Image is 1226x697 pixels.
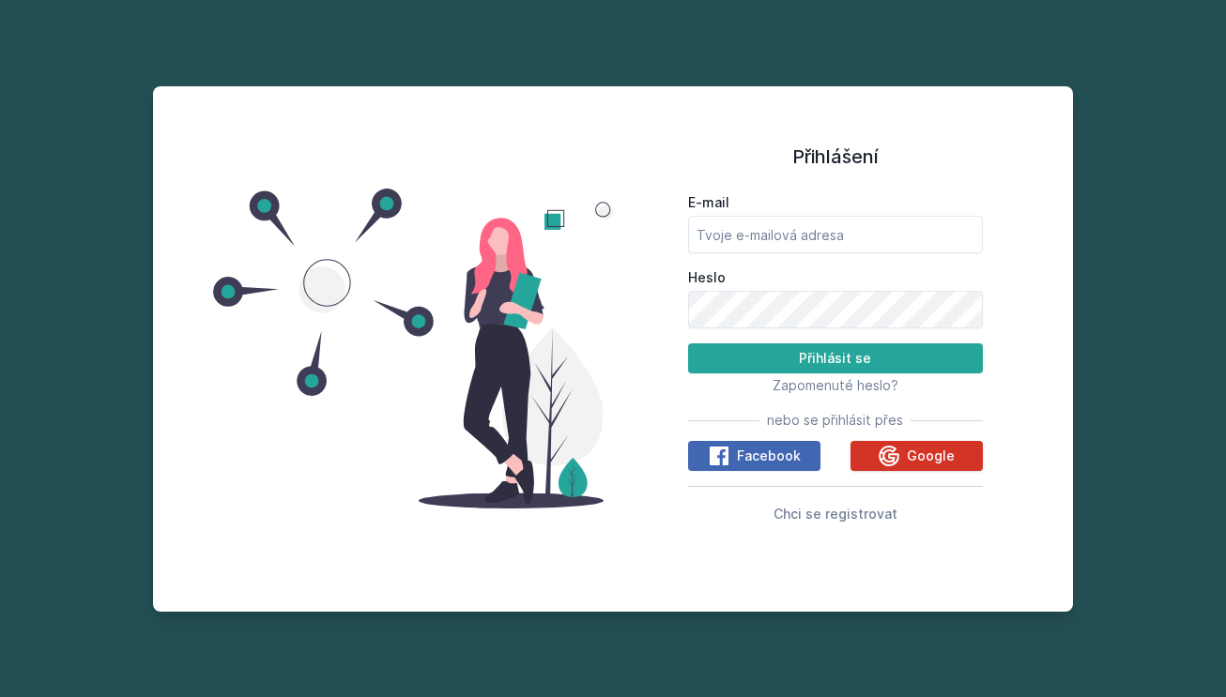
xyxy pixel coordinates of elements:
span: Zapomenuté heslo? [773,377,898,393]
input: Tvoje e-mailová adresa [688,216,983,253]
label: Heslo [688,268,983,287]
button: Chci se registrovat [774,502,897,524]
span: nebo se přihlásit přes [767,411,903,430]
span: Google [907,447,955,465]
span: Chci se registrovat [774,506,897,522]
label: E-mail [688,193,983,212]
span: Facebook [737,447,801,465]
h1: Přihlášení [688,143,983,171]
button: Google [851,441,983,471]
button: Facebook [688,441,820,471]
button: Přihlásit se [688,343,983,373]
